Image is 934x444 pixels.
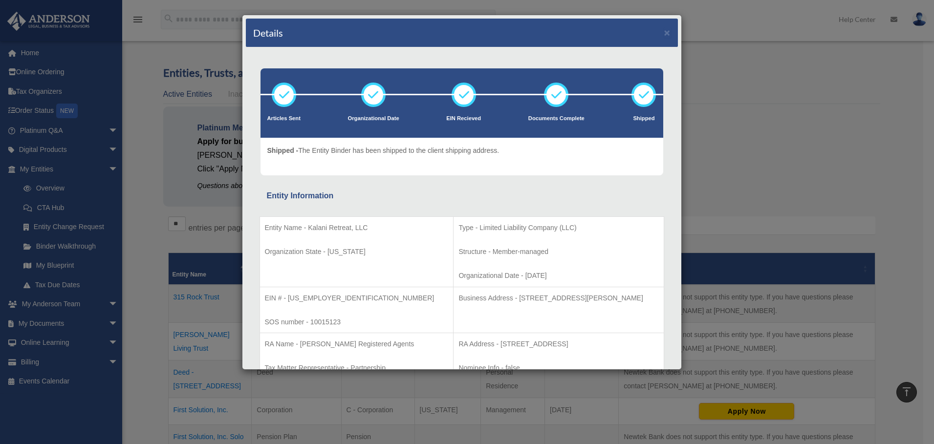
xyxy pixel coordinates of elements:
h4: Details [253,26,283,40]
p: EIN # - [US_EMPLOYER_IDENTIFICATION_NUMBER] [265,292,449,304]
button: × [664,27,671,38]
p: Entity Name - Kalani Retreat, LLC [265,222,449,234]
p: Structure - Member-managed [458,246,658,258]
div: Entity Information [267,189,657,203]
p: EIN Recieved [446,114,481,124]
p: Organizational Date - [DATE] [458,270,658,282]
p: Business Address - [STREET_ADDRESS][PERSON_NAME] [458,292,658,304]
p: Documents Complete [528,114,585,124]
p: Tax Matter Representative - Partnership [265,362,449,374]
p: RA Address - [STREET_ADDRESS] [458,338,658,350]
p: Type - Limited Liability Company (LLC) [458,222,658,234]
p: RA Name - [PERSON_NAME] Registered Agents [265,338,449,350]
p: SOS number - 10015123 [265,316,449,328]
p: Articles Sent [267,114,301,124]
p: Organization State - [US_STATE] [265,246,449,258]
span: Shipped - [267,147,299,154]
p: The Entity Binder has been shipped to the client shipping address. [267,145,500,157]
p: Shipped [631,114,656,124]
p: Nominee Info - false [458,362,658,374]
p: Organizational Date [348,114,399,124]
